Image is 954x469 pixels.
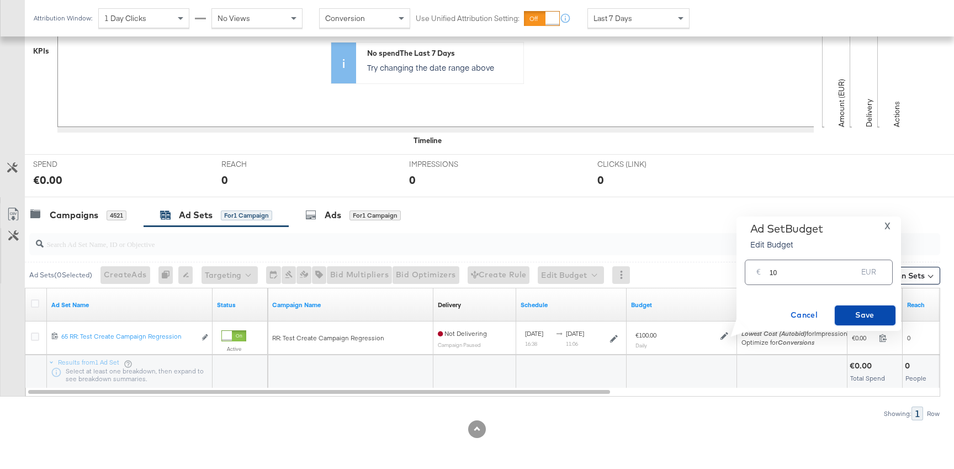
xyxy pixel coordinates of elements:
[272,301,429,309] a: Your campaign name.
[857,265,881,284] div: EUR
[752,265,765,284] div: €
[750,239,823,250] p: Edit Budget
[905,374,926,382] span: People
[880,222,895,230] button: X
[33,172,62,188] div: €0.00
[593,13,632,23] span: Last 7 Days
[778,338,814,346] em: Conversions
[217,301,263,309] a: Shows the current state of your Ad Set.
[438,301,461,309] div: Delivery
[325,209,341,222] div: Ads
[525,340,537,347] sub: 16:38
[179,209,213,222] div: Ad Sets
[741,338,851,347] div: Optimize for
[741,329,851,338] span: for Impressions
[416,13,520,24] label: Use Unified Attribution Setting:
[774,305,835,325] button: Cancel
[566,329,584,338] span: [DATE]
[61,332,195,344] a: 65 RR: Test Create Campaign Regression
[438,341,481,348] sub: Campaign Paused
[835,305,895,325] button: Save
[597,159,680,170] span: CLICKS (LINK)
[367,62,518,73] p: Try changing the date range above
[438,329,487,338] span: Not Delivering
[221,159,304,170] span: REACH
[218,13,250,23] span: No Views
[911,407,923,420] div: 1
[770,256,857,280] input: Enter your budget
[29,270,92,280] div: Ad Sets ( 0 Selected)
[850,361,875,371] div: €0.00
[852,334,875,342] span: €0.00
[907,334,910,342] span: 0
[566,340,578,347] sub: 11:06
[907,301,953,309] a: The number of people your ad was served to.
[221,210,272,220] div: for 1 Campaign
[741,329,807,338] em: Lowest Cost (Autobid)
[50,209,98,222] div: Campaigns
[51,301,208,309] a: Your Ad Set name.
[905,361,913,371] div: 0
[367,48,518,59] div: No spend The Last 7 Days
[597,172,604,188] div: 0
[525,329,543,338] span: [DATE]
[631,301,733,309] a: Shows the current budget of Ad Set.
[635,331,656,340] div: €100.00
[850,374,885,382] span: Total Spend
[272,334,384,342] span: RR: Test Create Campaign Regression
[438,301,461,309] a: Reflects the ability of your Ad Set to achieve delivery based on ad states, schedule and budget.
[750,222,823,235] div: Ad Set Budget
[926,410,940,418] div: Row
[107,210,126,220] div: 4521
[44,229,857,250] input: Search Ad Set Name, ID or Objective
[221,172,228,188] div: 0
[104,13,146,23] span: 1 Day Clicks
[221,345,246,352] label: Active
[33,14,93,22] div: Attribution Window:
[870,267,940,284] button: Column Sets
[349,210,401,220] div: for 1 Campaign
[61,332,195,341] div: 65 RR: Test Create Campaign Regression
[778,308,830,322] span: Cancel
[839,308,891,322] span: Save
[325,13,365,23] span: Conversion
[635,342,647,349] sub: Daily
[409,172,416,188] div: 0
[409,159,492,170] span: IMPRESSIONS
[883,410,911,418] div: Showing:
[884,218,891,234] span: X
[158,266,178,284] div: 0
[521,301,622,309] a: Shows when your Ad Set is scheduled to deliver.
[33,159,116,170] span: SPEND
